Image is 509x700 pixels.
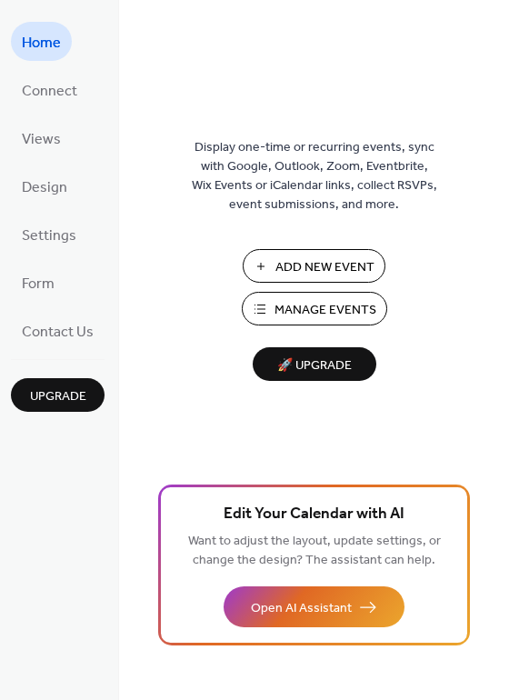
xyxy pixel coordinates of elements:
[224,586,404,627] button: Open AI Assistant
[22,77,77,105] span: Connect
[11,118,72,157] a: Views
[243,249,385,283] button: Add New Event
[242,292,387,325] button: Manage Events
[30,387,86,406] span: Upgrade
[11,263,65,302] a: Form
[22,29,61,57] span: Home
[264,354,365,378] span: 🚀 Upgrade
[275,258,374,277] span: Add New Event
[11,70,88,109] a: Connect
[22,125,61,154] span: Views
[253,347,376,381] button: 🚀 Upgrade
[11,166,78,205] a: Design
[188,529,441,573] span: Want to adjust the layout, update settings, or change the design? The assistant can help.
[22,174,67,202] span: Design
[251,599,352,618] span: Open AI Assistant
[11,311,105,350] a: Contact Us
[274,301,376,320] span: Manage Events
[192,138,437,215] span: Display one-time or recurring events, sync with Google, Outlook, Zoom, Eventbrite, Wix Events or ...
[22,222,76,250] span: Settings
[22,270,55,298] span: Form
[11,378,105,412] button: Upgrade
[11,215,87,254] a: Settings
[22,318,94,346] span: Contact Us
[11,22,72,61] a: Home
[224,502,404,527] span: Edit Your Calendar with AI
